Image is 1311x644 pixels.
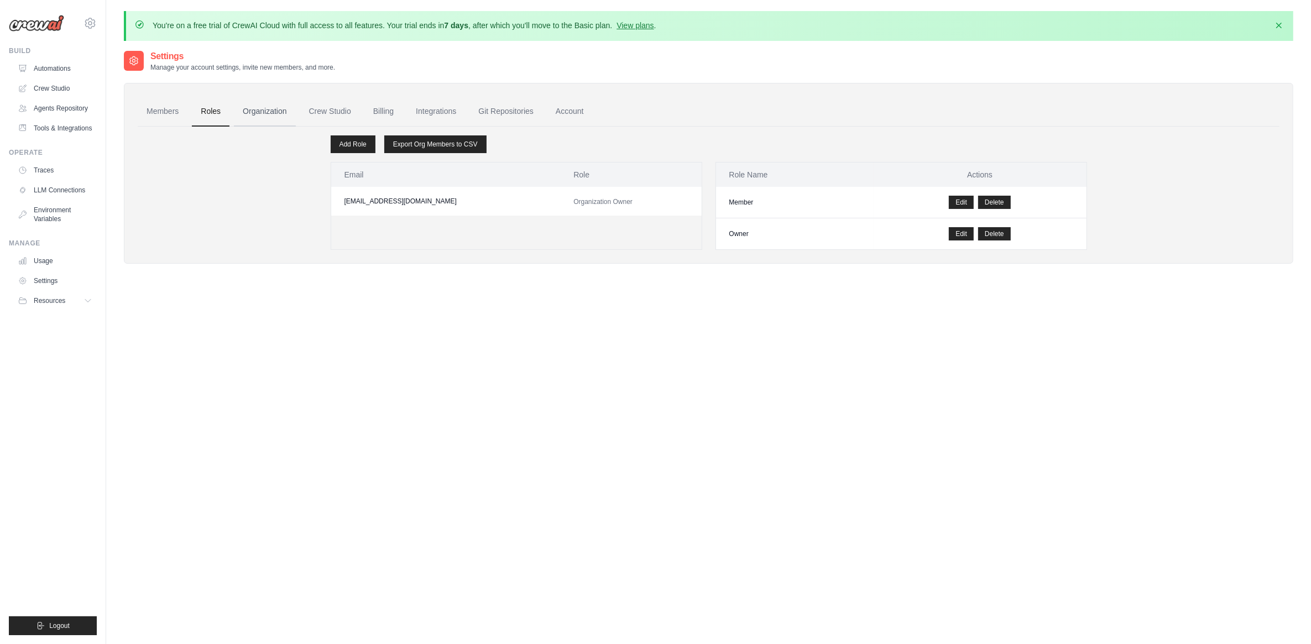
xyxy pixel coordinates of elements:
[573,198,633,206] span: Organization Owner
[978,227,1011,240] button: Delete
[469,97,542,127] a: Git Repositories
[300,97,360,127] a: Crew Studio
[407,97,465,127] a: Integrations
[153,20,656,31] p: You're on a free trial of CrewAI Cloud with full access to all features. Your trial ends in , aft...
[716,218,874,250] td: Owner
[13,80,97,97] a: Crew Studio
[13,272,97,290] a: Settings
[138,97,187,127] a: Members
[331,187,561,216] td: [EMAIL_ADDRESS][DOMAIN_NAME]
[192,97,229,127] a: Roles
[716,187,874,218] td: Member
[9,15,64,32] img: Logo
[9,239,97,248] div: Manage
[949,196,974,209] a: Edit
[49,621,70,630] span: Logout
[364,97,403,127] a: Billing
[9,148,97,157] div: Operate
[547,97,593,127] a: Account
[13,161,97,179] a: Traces
[331,163,561,187] th: Email
[384,135,487,153] a: Export Org Members to CSV
[150,63,335,72] p: Manage your account settings, invite new members, and more.
[331,135,375,153] a: Add Role
[34,296,65,305] span: Resources
[444,21,468,30] strong: 7 days
[617,21,654,30] a: View plans
[9,46,97,55] div: Build
[560,163,701,187] th: Role
[150,50,335,63] h2: Settings
[13,100,97,117] a: Agents Repository
[13,252,97,270] a: Usage
[13,292,97,310] button: Resources
[949,227,974,240] a: Edit
[13,181,97,199] a: LLM Connections
[13,60,97,77] a: Automations
[13,119,97,137] a: Tools & Integrations
[13,201,97,228] a: Environment Variables
[234,97,295,127] a: Organization
[978,196,1011,209] button: Delete
[9,616,97,635] button: Logout
[716,163,874,187] th: Role Name
[874,163,1087,187] th: Actions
